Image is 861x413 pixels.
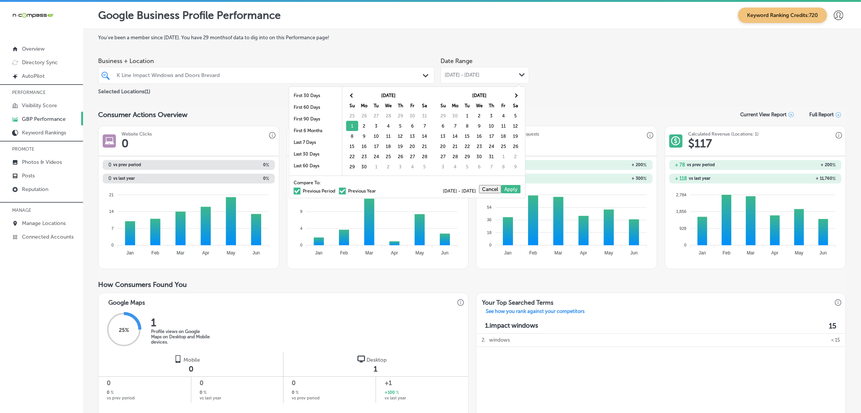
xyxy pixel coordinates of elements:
[292,379,368,388] span: 0
[289,148,342,160] li: Last 30 Days
[22,59,58,66] p: Directory Sync
[510,141,522,151] td: 26
[449,131,461,141] td: 14
[394,100,407,111] th: Th
[113,163,141,167] span: vs prev period
[370,111,382,121] td: 27
[489,243,491,247] tspan: 0
[437,111,449,121] td: 29
[407,111,419,121] td: 30
[374,364,377,373] span: 1
[370,151,382,162] td: 24
[485,111,498,121] td: 3
[747,250,755,255] tspan: Mar
[644,162,647,168] span: %
[445,72,479,78] span: [DATE] - [DATE]
[461,151,473,162] td: 29
[498,162,510,172] td: 8
[449,162,461,172] td: 4
[473,151,485,162] td: 30
[498,121,510,131] td: 11
[490,333,510,347] p: windows
[722,250,730,255] tspan: Feb
[473,141,485,151] td: 23
[346,100,358,111] th: Su
[294,189,335,193] label: Previous Period
[449,90,510,100] th: [DATE]
[679,226,686,231] tspan: 928
[108,176,111,181] h2: 0
[370,131,382,141] td: 10
[567,162,647,168] h2: + 200
[554,250,562,255] tspan: Mar
[111,226,114,231] tspan: 7
[482,333,486,347] p: 2 .
[151,316,211,329] h2: 1
[385,379,460,388] span: +1
[473,162,485,172] td: 6
[473,100,485,111] th: We
[437,141,449,151] td: 20
[346,141,358,151] td: 15
[688,131,759,137] h3: Calculated Revenue (Locations: 1)
[346,121,358,131] td: 1
[394,141,407,151] td: 19
[755,162,836,168] h2: + 200
[419,162,431,172] td: 5
[449,111,461,121] td: 30
[98,280,187,289] span: How Consumers Found You
[498,111,510,121] td: 4
[358,111,370,121] td: 26
[98,111,188,119] span: Consumer Actions Overview
[829,322,836,330] label: 15
[461,111,473,121] td: 1
[183,357,200,363] span: Mobile
[382,162,394,172] td: 2
[22,46,45,52] p: Overview
[200,379,275,388] span: 0
[289,102,342,113] li: First 60 Days
[391,250,398,255] tspan: Apr
[437,131,449,141] td: 13
[177,250,185,255] tspan: Mar
[473,111,485,121] td: 2
[385,390,399,396] h2: +100
[367,357,387,363] span: Desktop
[755,176,836,181] h2: + 11,760
[339,189,376,193] label: Previous Year
[407,141,419,151] td: 20
[437,151,449,162] td: 27
[22,129,66,136] p: Keyword Rankings
[687,163,715,167] span: vs prev period
[498,151,510,162] td: 1
[289,160,342,172] li: Last 60 Days
[22,186,48,193] p: Reputation
[395,390,399,396] span: %
[119,327,129,334] span: 25 %
[437,121,449,131] td: 6
[504,250,511,255] tspan: Jan
[832,176,836,181] span: %
[357,355,365,363] img: logo
[358,90,419,100] th: [DATE]
[699,250,706,255] tspan: Jan
[200,396,221,400] span: vs last year
[498,100,510,111] th: Fr
[22,102,57,109] p: Visibility Score
[109,192,114,197] tspan: 21
[485,121,498,131] td: 10
[189,162,269,168] h2: 0
[294,180,321,185] span: Compare To:
[487,230,491,235] tspan: 18
[370,121,382,131] td: 3
[676,192,687,197] tspan: 2,784
[419,111,431,121] td: 31
[107,390,114,396] h2: 0
[289,125,342,137] li: First 6 Months
[109,390,114,396] span: %
[346,151,358,162] td: 22
[419,151,431,162] td: 28
[461,131,473,141] td: 15
[443,189,479,193] span: [DATE] - [DATE]
[358,121,370,131] td: 2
